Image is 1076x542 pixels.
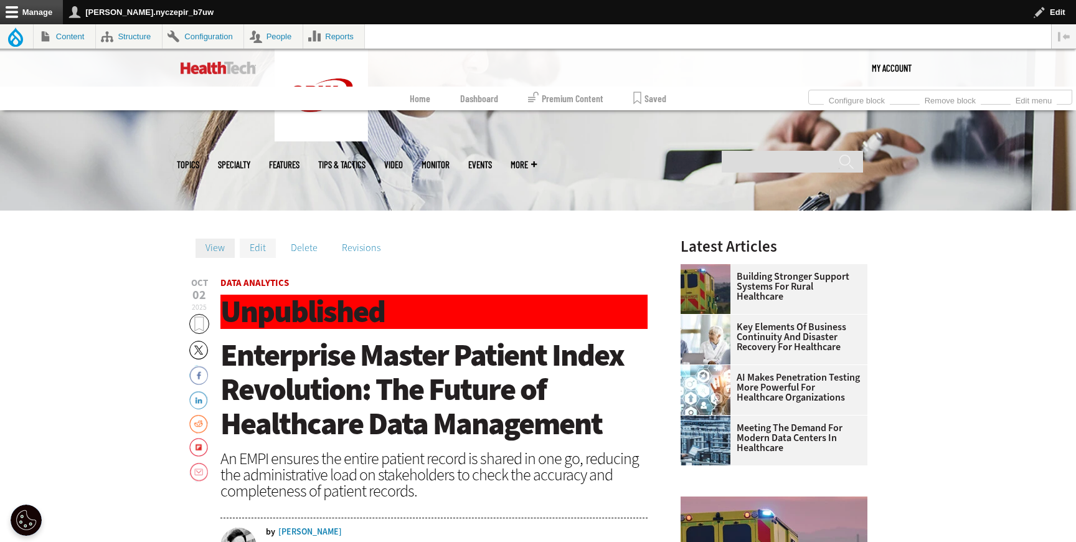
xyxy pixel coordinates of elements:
a: Remove block [920,92,981,106]
a: Edit menu [1011,92,1057,106]
a: Edit [240,239,276,257]
div: Cookie Settings [11,505,42,536]
a: Content [34,24,95,49]
a: CDW [275,131,368,145]
a: Data Analytics [220,277,289,289]
a: Healthcare and hacking concept [681,365,737,375]
a: Video [384,160,403,169]
a: Dashboard [460,87,498,110]
span: by [266,528,275,536]
img: Healthcare and hacking concept [681,365,730,415]
button: Vertical orientation [1052,24,1076,49]
a: Configure block [824,92,890,106]
a: My Account [872,49,912,87]
a: Features [269,160,300,169]
button: Open Preferences [11,505,42,536]
a: Configuration [163,24,243,49]
img: Home [275,49,368,141]
img: Home [181,62,256,74]
a: Home [410,87,430,110]
a: Revisions [332,239,390,257]
span: More [511,160,537,169]
span: Specialty [218,160,250,169]
span: 02 [189,289,209,302]
a: incident response team discusses around a table [681,315,737,325]
img: incident response team discusses around a table [681,315,730,364]
h1: Unpublished [220,295,648,329]
a: ambulance driving down country road at sunset [681,264,737,274]
a: Premium Content [528,87,603,110]
a: Reports [303,24,365,49]
img: engineer with laptop overlooking data center [681,416,730,465]
a: engineer with laptop overlooking data center [681,416,737,426]
span: Enterprise Master Patient Index Revolution: The Future of Healthcare Data Management [220,335,624,444]
img: ambulance driving down country road at sunset [681,264,730,314]
a: [PERSON_NAME] [278,528,342,536]
div: An EMPI ensures the entire patient record is shared in one go, reducing the administrative load o... [220,450,648,499]
a: Delete [281,239,328,257]
span: Topics [177,160,199,169]
a: Meeting the Demand for Modern Data Centers in Healthcare [681,423,860,453]
h3: Latest Articles [681,239,867,254]
a: Saved [633,87,666,110]
a: MonITor [422,160,450,169]
span: Oct [189,278,209,288]
div: User menu [872,49,912,87]
a: Building Stronger Support Systems for Rural Healthcare [681,272,860,302]
a: View [196,239,235,257]
a: Structure [96,24,162,49]
span: 2025 [192,302,207,312]
a: AI Makes Penetration Testing More Powerful for Healthcare Organizations [681,373,860,402]
a: People [244,24,303,49]
a: Events [468,160,492,169]
a: Tips & Tactics [318,160,366,169]
a: Key Elements of Business Continuity and Disaster Recovery for Healthcare [681,322,860,352]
